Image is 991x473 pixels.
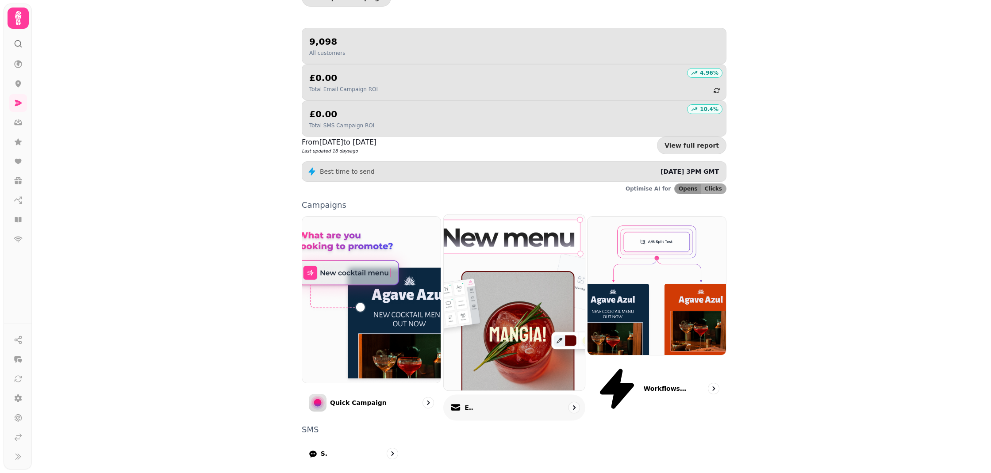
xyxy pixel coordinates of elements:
[709,83,724,98] button: refresh
[644,384,688,393] p: Workflows (coming soon)
[661,168,719,175] span: [DATE] 3PM GMT
[587,216,726,419] a: Workflows (coming soon)Workflows (coming soon)
[309,72,378,84] h2: £0.00
[437,206,592,400] img: Email
[309,108,374,120] h2: £0.00
[302,137,376,148] p: From [DATE] to [DATE]
[309,122,374,129] p: Total SMS Campaign ROI
[626,185,671,192] p: Optimise AI for
[705,186,722,191] span: Clicks
[330,398,387,407] p: Quick Campaign
[302,216,441,419] a: Quick CampaignQuick Campaign
[302,426,726,434] p: SMS
[424,398,433,407] svg: go to
[657,137,726,154] a: View full report
[309,86,378,93] p: Total Email Campaign ROI
[701,184,726,194] button: Clicks
[309,35,345,48] h2: 9,098
[588,217,726,355] img: Workflows (coming soon)
[302,217,441,383] img: Quick Campaign
[465,403,473,412] p: Email
[309,50,345,57] p: All customers
[302,441,405,466] a: SMS
[443,214,585,420] a: EmailEmail
[569,403,578,412] svg: go to
[320,167,375,176] p: Best time to send
[388,449,397,458] svg: go to
[709,384,718,393] svg: go to
[302,201,726,209] p: Campaigns
[700,106,718,113] p: 10.4 %
[675,184,701,194] button: Opens
[700,69,718,76] p: 4.96 %
[679,186,698,191] span: Opens
[302,148,376,154] p: Last updated 18 days ago
[321,449,327,458] p: SMS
